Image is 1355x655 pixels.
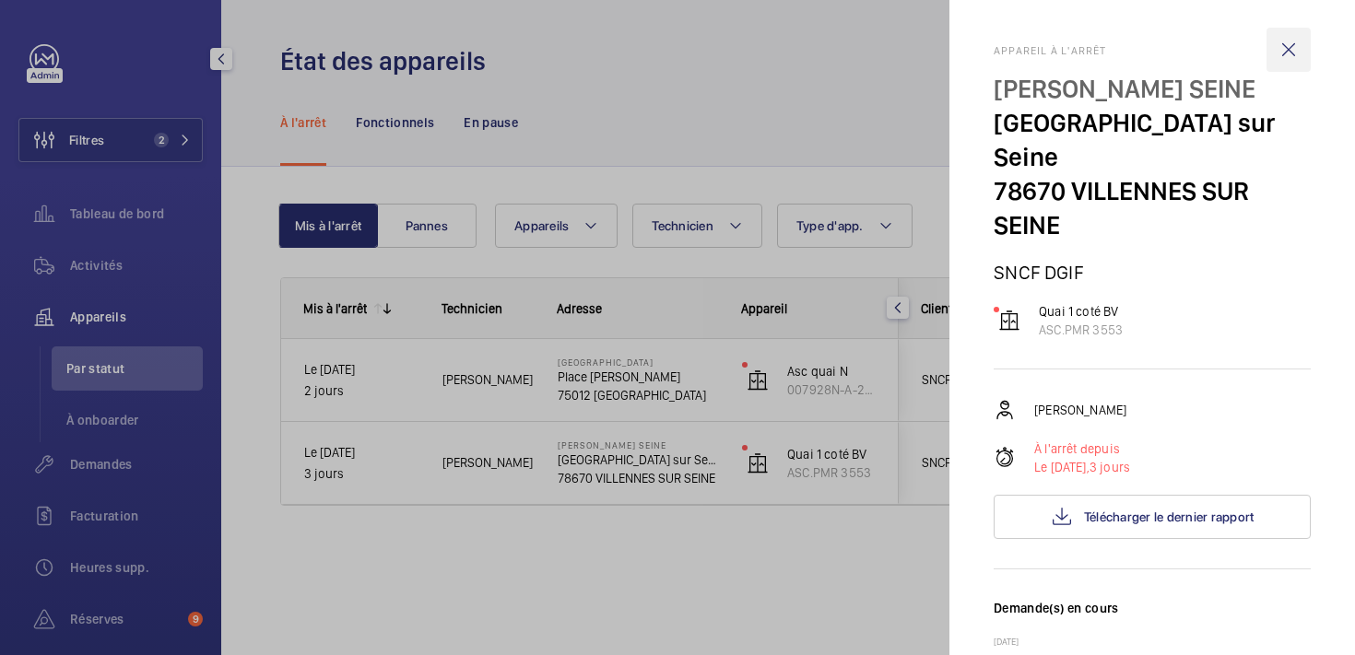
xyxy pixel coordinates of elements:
[998,310,1020,332] img: elevator.svg
[1039,302,1123,321] p: Quai 1 coté BV
[994,44,1311,57] h2: Appareil à l'arrêt
[1034,458,1130,476] p: 3 jours
[1039,321,1123,339] p: ASC.PMR 3553
[994,495,1311,539] button: Télécharger le dernier rapport
[1034,401,1126,419] p: [PERSON_NAME]
[994,599,1311,636] h3: Demande(s) en cours
[994,174,1311,242] p: 78670 VILLENNES SUR SEINE
[994,636,1311,650] p: [DATE]
[1034,439,1130,458] p: À l'arrêt depuis
[1034,460,1090,474] span: Le [DATE],
[1084,509,1255,524] span: Télécharger le dernier rapport
[994,72,1311,106] p: [PERSON_NAME] SEINE
[994,106,1311,174] p: [GEOGRAPHIC_DATA] sur Seine
[994,261,1311,284] p: SNCF DGIF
